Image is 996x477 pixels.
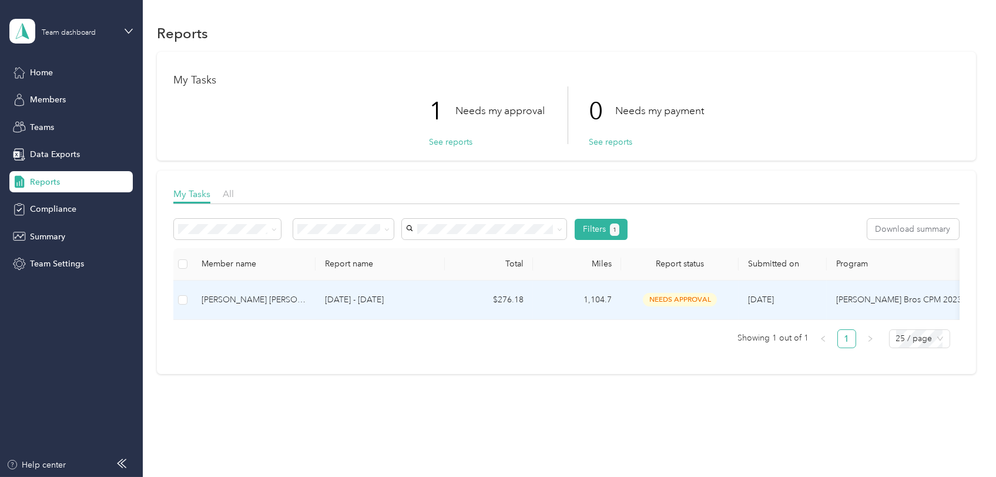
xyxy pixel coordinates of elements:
[867,219,959,239] button: Download summary
[542,259,612,269] div: Miles
[455,104,545,118] p: Needs my approval
[748,295,774,305] span: [DATE]
[589,136,632,148] button: See reports
[930,411,996,477] iframe: Everlance-gr Chat Button Frame
[867,335,874,342] span: right
[739,248,827,281] th: Submitted on
[589,86,615,136] p: 0
[173,188,210,199] span: My Tasks
[643,293,717,306] span: needs approval
[610,224,620,236] button: 1
[889,329,950,348] div: Page Size
[838,330,856,348] a: 1
[30,121,54,134] span: Teams
[30,66,53,79] span: Home
[30,94,66,106] span: Members
[202,293,306,306] div: [PERSON_NAME] [PERSON_NAME]
[631,259,729,269] span: Report status
[202,259,306,269] div: Member name
[30,203,76,215] span: Compliance
[861,329,880,348] li: Next Page
[429,136,472,148] button: See reports
[173,74,959,86] h1: My Tasks
[429,86,455,136] p: 1
[454,259,524,269] div: Total
[613,225,616,235] span: 1
[192,248,316,281] th: Member name
[30,176,60,188] span: Reports
[575,219,628,240] button: Filters1
[827,248,974,281] th: Program
[533,281,621,320] td: 1,104.7
[30,258,84,270] span: Team Settings
[30,231,65,243] span: Summary
[157,27,208,39] h1: Reports
[6,459,66,471] button: Help center
[325,293,435,306] p: [DATE] - [DATE]
[30,148,80,161] span: Data Exports
[820,335,827,342] span: left
[615,104,704,118] p: Needs my payment
[896,330,943,348] span: 25 / page
[42,29,96,36] div: Team dashboard
[738,329,809,347] span: Showing 1 out of 1
[814,329,833,348] li: Previous Page
[316,248,445,281] th: Report name
[827,281,974,320] td: Kozol Bros CPM 2023
[445,281,533,320] td: $276.18
[837,329,856,348] li: 1
[814,329,833,348] button: left
[223,188,234,199] span: All
[861,329,880,348] button: right
[836,293,964,306] p: [PERSON_NAME] Bros CPM 2023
